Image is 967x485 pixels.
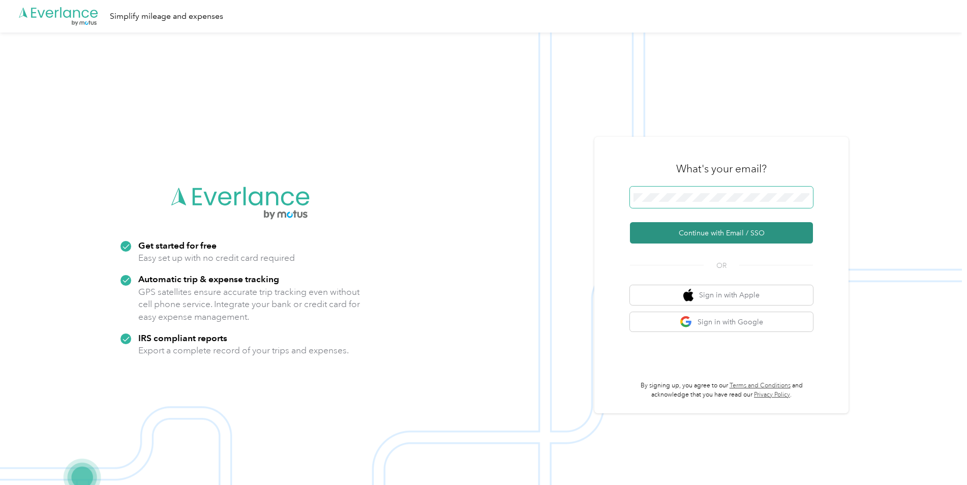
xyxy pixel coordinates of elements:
[138,252,295,264] p: Easy set up with no credit card required
[110,10,223,23] div: Simplify mileage and expenses
[630,381,813,399] p: By signing up, you agree to our and acknowledge that you have read our .
[138,286,360,323] p: GPS satellites ensure accurate trip tracking even without cell phone service. Integrate your bank...
[630,222,813,244] button: Continue with Email / SSO
[730,382,791,389] a: Terms and Conditions
[754,391,790,399] a: Privacy Policy
[683,289,693,301] img: apple logo
[138,274,279,284] strong: Automatic trip & expense tracking
[680,316,692,328] img: google logo
[630,312,813,332] button: google logoSign in with Google
[676,162,767,176] h3: What's your email?
[138,332,227,343] strong: IRS compliant reports
[704,260,739,271] span: OR
[630,285,813,305] button: apple logoSign in with Apple
[138,344,349,357] p: Export a complete record of your trips and expenses.
[138,240,217,251] strong: Get started for free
